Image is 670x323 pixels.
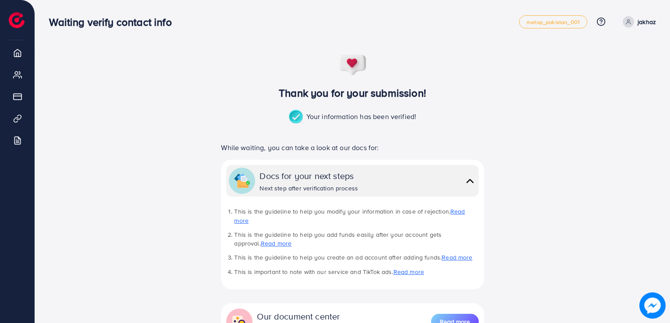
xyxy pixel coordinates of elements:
a: Read more [442,253,472,262]
a: jakhaz [619,16,656,28]
a: metap_pakistan_001 [519,15,587,28]
div: Our document center [257,310,389,323]
p: While waiting, you can take a look at our docs for: [221,142,484,153]
a: Read more [261,239,291,248]
li: This is the guideline to help you create an ad account after adding funds. [234,253,478,262]
img: collapse [464,175,476,187]
p: Your information has been verified! [289,110,417,125]
a: Read more [234,207,465,225]
p: jakhaz [638,17,656,27]
a: Read more [393,267,424,276]
img: image [639,292,666,319]
img: logo [9,12,25,28]
div: Next step after verification process [260,184,358,193]
img: success [289,110,306,125]
li: This is the guideline to help you modify your information in case of rejection. [234,207,478,225]
h3: Waiting verify contact info [49,16,179,28]
img: collapse [234,173,250,189]
h3: Thank you for your submission! [207,87,498,99]
li: This is the guideline to help you add funds easily after your account gets approval. [234,230,478,248]
span: metap_pakistan_001 [526,19,580,25]
li: This is important to note with our service and TikTok ads. [234,267,478,276]
div: Docs for your next steps [260,169,358,182]
img: success [338,54,367,76]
